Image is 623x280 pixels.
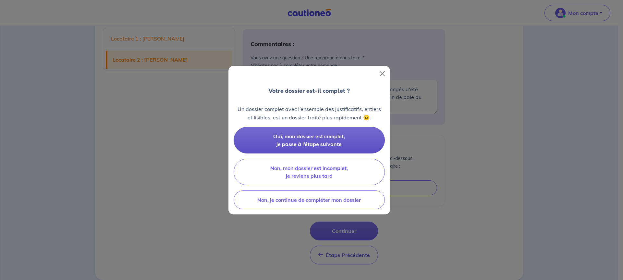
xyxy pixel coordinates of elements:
[234,105,385,122] p: Un dossier complet avec l’ensemble des justificatifs, entiers et lisibles, est un dossier traité ...
[268,87,350,95] p: Votre dossier est-il complet ?
[234,190,385,209] button: Non, je continue de compléter mon dossier
[234,159,385,185] button: Non, mon dossier est incomplet, je reviens plus tard
[273,133,345,147] span: Oui, mon dossier est complet, je passe à l’étape suivante
[377,68,387,79] button: Close
[234,127,385,153] button: Oui, mon dossier est complet, je passe à l’étape suivante
[257,197,361,203] span: Non, je continue de compléter mon dossier
[270,165,348,179] span: Non, mon dossier est incomplet, je reviens plus tard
